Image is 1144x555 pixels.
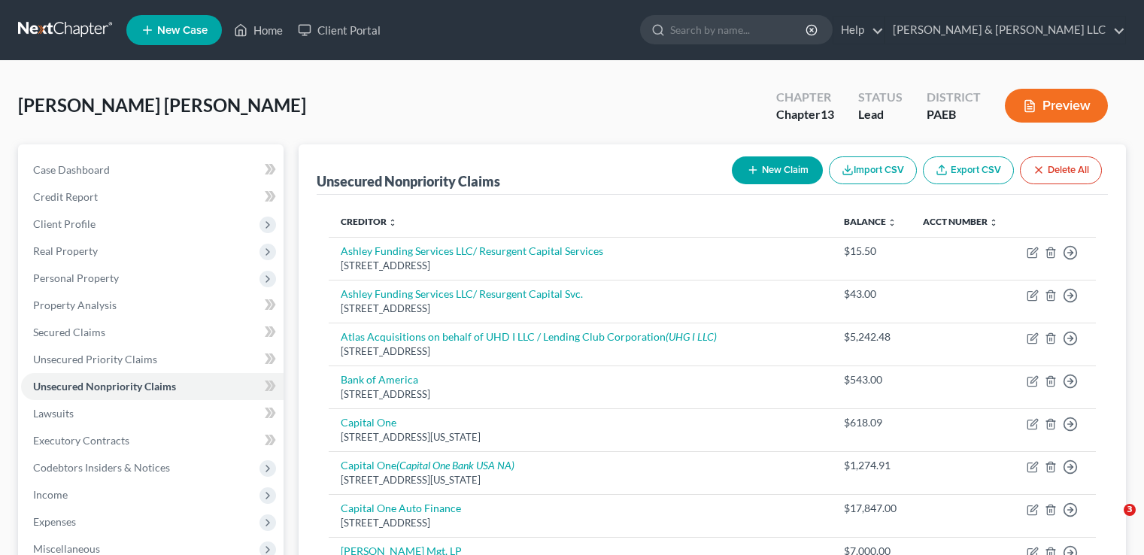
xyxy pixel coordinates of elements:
[21,156,284,183] a: Case Dashboard
[844,501,899,516] div: $17,847.00
[923,156,1014,184] a: Export CSV
[341,430,820,444] div: [STREET_ADDRESS][US_STATE]
[33,244,98,257] span: Real Property
[341,330,717,343] a: Atlas Acquisitions on behalf of UHD I LLC / Lending Club Corporation(UHG I LLC)
[776,89,834,106] div: Chapter
[33,163,110,176] span: Case Dashboard
[33,407,74,420] span: Lawsuits
[341,502,461,514] a: Capital One Auto Finance
[833,17,884,44] a: Help
[885,17,1125,44] a: [PERSON_NAME] & [PERSON_NAME] LLC
[732,156,823,184] button: New Claim
[33,353,157,365] span: Unsecured Priority Claims
[1005,89,1108,123] button: Preview
[670,16,808,44] input: Search by name...
[33,190,98,203] span: Credit Report
[821,107,834,121] span: 13
[844,329,899,344] div: $5,242.48
[341,516,820,530] div: [STREET_ADDRESS]
[989,218,998,227] i: unfold_more
[888,218,897,227] i: unfold_more
[341,373,418,386] a: Bank of America
[844,372,899,387] div: $543.00
[226,17,290,44] a: Home
[33,326,105,338] span: Secured Claims
[33,515,76,528] span: Expenses
[341,387,820,402] div: [STREET_ADDRESS]
[396,459,514,472] i: (Capital One Bank USA NA)
[844,244,899,259] div: $15.50
[923,216,998,227] a: Acct Number unfold_more
[341,287,583,300] a: Ashley Funding Services LLC/ Resurgent Capital Svc.
[21,346,284,373] a: Unsecured Priority Claims
[776,106,834,123] div: Chapter
[21,183,284,211] a: Credit Report
[317,172,500,190] div: Unsecured Nonpriority Claims
[858,106,903,123] div: Lead
[18,94,306,116] span: [PERSON_NAME] [PERSON_NAME]
[21,427,284,454] a: Executory Contracts
[829,156,917,184] button: Import CSV
[844,216,897,227] a: Balance unfold_more
[341,244,603,257] a: Ashley Funding Services LLC/ Resurgent Capital Services
[844,458,899,473] div: $1,274.91
[388,218,397,227] i: unfold_more
[341,259,820,273] div: [STREET_ADDRESS]
[927,89,981,106] div: District
[341,473,820,487] div: [STREET_ADDRESS][US_STATE]
[844,287,899,302] div: $43.00
[341,459,514,472] a: Capital One(Capital One Bank USA NA)
[33,217,96,230] span: Client Profile
[33,271,119,284] span: Personal Property
[157,25,208,36] span: New Case
[33,488,68,501] span: Income
[33,299,117,311] span: Property Analysis
[290,17,388,44] a: Client Portal
[858,89,903,106] div: Status
[1093,504,1129,540] iframe: Intercom live chat
[21,400,284,427] a: Lawsuits
[341,216,397,227] a: Creditor unfold_more
[33,434,129,447] span: Executory Contracts
[33,461,170,474] span: Codebtors Insiders & Notices
[1020,156,1102,184] button: Delete All
[1124,504,1136,516] span: 3
[341,416,396,429] a: Capital One
[21,292,284,319] a: Property Analysis
[844,415,899,430] div: $618.09
[927,106,981,123] div: PAEB
[33,380,176,393] span: Unsecured Nonpriority Claims
[341,344,820,359] div: [STREET_ADDRESS]
[21,373,284,400] a: Unsecured Nonpriority Claims
[33,542,100,555] span: Miscellaneous
[21,319,284,346] a: Secured Claims
[666,330,717,343] i: (UHG I LLC)
[341,302,820,316] div: [STREET_ADDRESS]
